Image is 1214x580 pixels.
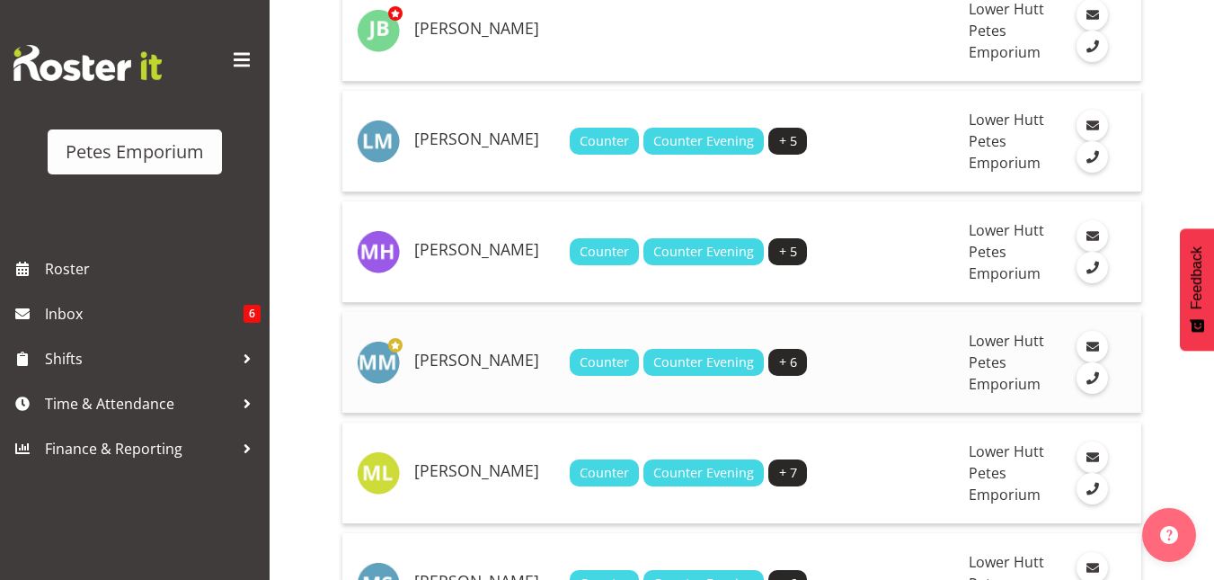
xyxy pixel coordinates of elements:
[1077,442,1108,473] a: Email Employee
[969,552,1044,572] span: Lower Hutt
[1077,141,1108,173] a: Call Employee
[1077,362,1108,394] a: Call Employee
[1077,31,1108,62] a: Call Employee
[414,130,555,148] h5: [PERSON_NAME]
[1077,252,1108,283] a: Call Employee
[357,341,400,384] img: mandy-mosley3858.jpg
[779,352,797,372] span: + 6
[244,305,261,323] span: 6
[779,463,797,483] span: + 7
[969,110,1044,129] span: Lower Hutt
[45,345,234,372] span: Shifts
[1189,246,1205,309] span: Feedback
[779,131,797,151] span: + 5
[414,352,555,370] h5: [PERSON_NAME]
[653,242,754,262] span: Counter Evening
[969,331,1044,351] span: Lower Hutt
[45,435,234,462] span: Finance & Reporting
[66,138,204,165] div: Petes Emporium
[580,352,629,372] span: Counter
[414,20,555,38] h5: [PERSON_NAME]
[969,442,1044,461] span: Lower Hutt
[969,352,1041,394] span: Petes Emporium
[653,463,754,483] span: Counter Evening
[969,242,1041,283] span: Petes Emporium
[580,463,629,483] span: Counter
[779,242,797,262] span: + 5
[414,462,555,480] h5: [PERSON_NAME]
[45,300,244,327] span: Inbox
[653,352,754,372] span: Counter Evening
[45,390,234,417] span: Time & Attendance
[414,241,555,259] h5: [PERSON_NAME]
[1077,473,1108,504] a: Call Employee
[13,45,162,81] img: Rosterit website logo
[357,120,400,163] img: lianne-morete5410.jpg
[969,463,1041,504] span: Petes Emporium
[969,220,1044,240] span: Lower Hutt
[1077,220,1108,252] a: Email Employee
[1077,110,1108,141] a: Email Employee
[1077,331,1108,362] a: Email Employee
[45,255,261,282] span: Roster
[580,242,629,262] span: Counter
[357,230,400,273] img: mackenzie-halford4471.jpg
[969,131,1041,173] span: Petes Emporium
[357,451,400,495] img: matia-loizou11221.jpg
[1180,228,1214,351] button: Feedback - Show survey
[653,131,754,151] span: Counter Evening
[969,21,1041,62] span: Petes Emporium
[357,9,400,52] img: jodine-bunn132.jpg
[580,131,629,151] span: Counter
[1160,526,1178,544] img: help-xxl-2.png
